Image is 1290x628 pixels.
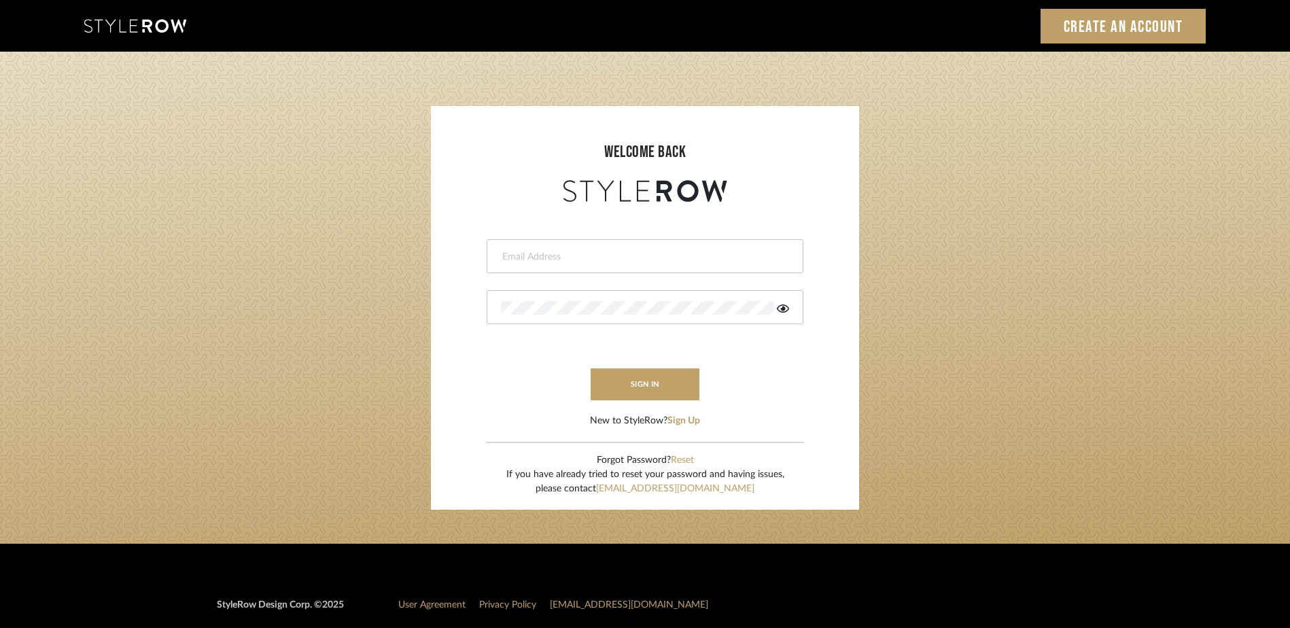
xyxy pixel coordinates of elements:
[667,414,700,428] button: Sign Up
[596,484,754,493] a: [EMAIL_ADDRESS][DOMAIN_NAME]
[479,600,536,610] a: Privacy Policy
[398,600,466,610] a: User Agreement
[590,414,700,428] div: New to StyleRow?
[506,468,784,496] div: If you have already tried to reset your password and having issues, please contact
[550,600,708,610] a: [EMAIL_ADDRESS][DOMAIN_NAME]
[1041,9,1206,43] a: Create an Account
[591,368,699,400] button: sign in
[671,453,694,468] button: Reset
[501,250,786,264] input: Email Address
[506,453,784,468] div: Forgot Password?
[444,140,846,164] div: welcome back
[217,598,344,623] div: StyleRow Design Corp. ©2025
